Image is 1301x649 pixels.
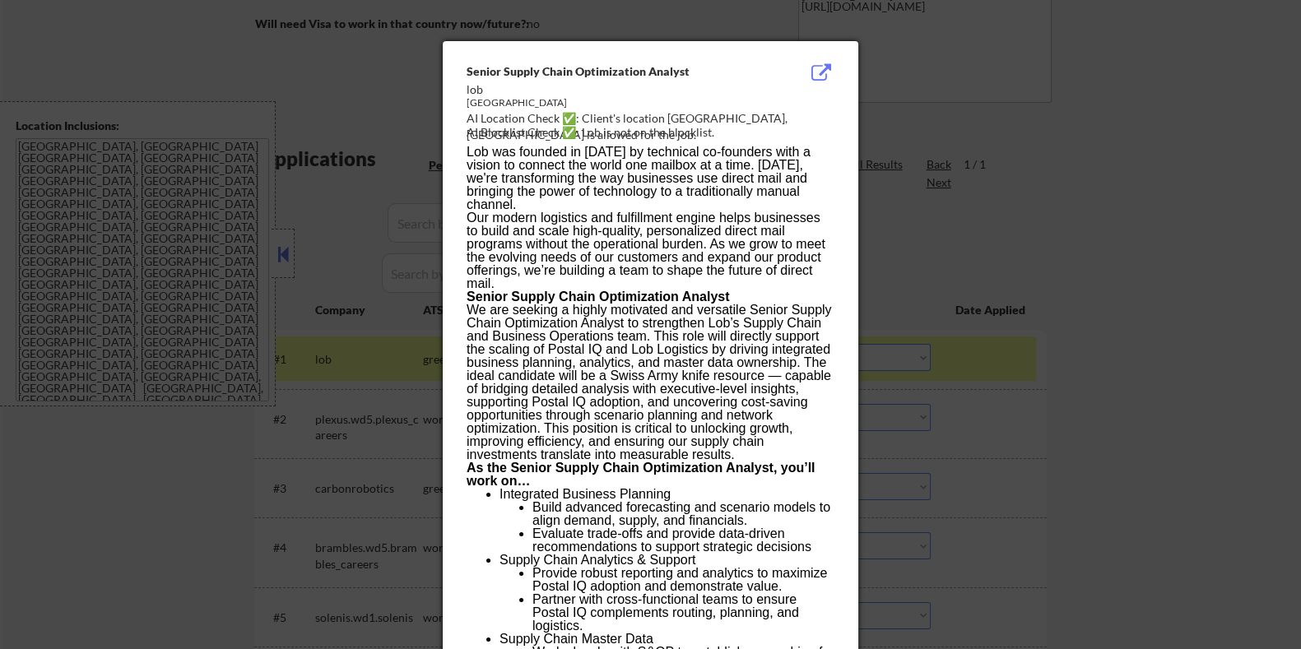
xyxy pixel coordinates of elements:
li: Build advanced forecasting and scenario models to align demand, supply, and financials. [532,501,834,527]
div: AI Blocklist Check ✅: Lob is not on the blocklist. [467,124,841,141]
p: Lob was founded in [DATE] by technical co-founders with a vision to connect the world one mailbox... [467,146,834,211]
strong: As the Senior Supply Chain Optimization Analyst, you’ll work on… [467,461,815,488]
li: Evaluate trade-offs and provide data-driven recommendations to support strategic decisions [532,527,834,554]
li: Integrated Business Planning [499,488,834,554]
li: Supply Chain Analytics & Support [499,554,834,633]
p: Our modern logistics and fulfillment engine helps businesses to build and scale high-quality, per... [467,211,834,290]
li: Provide robust reporting and analytics to maximize Postal IQ adoption and demonstrate value. [532,567,834,593]
span: We are seeking a highly motivated and versatile Senior Supply Chain Optimization Analyst to stren... [467,303,832,461]
div: lob [467,81,751,98]
div: Senior Supply Chain Optimization Analyst [467,63,751,80]
strong: Senior Supply Chain Optimization Analyst [467,290,729,304]
div: [GEOGRAPHIC_DATA] [467,96,751,110]
li: Partner with cross-functional teams to ensure Postal IQ complements routing, planning, and logist... [532,593,834,633]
